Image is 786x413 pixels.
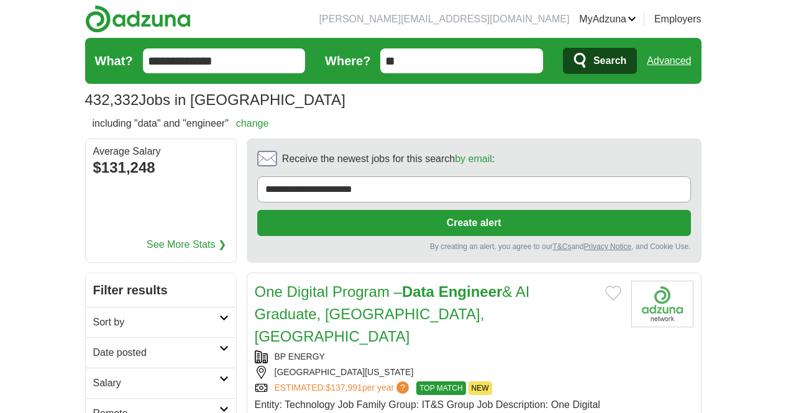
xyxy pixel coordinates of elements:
h2: Sort by [93,315,219,330]
a: MyAdzuna [579,12,636,27]
strong: Engineer [439,283,503,300]
h2: Filter results [86,273,236,307]
button: Create alert [257,210,691,236]
a: by email [455,153,492,164]
li: [PERSON_NAME][EMAIL_ADDRESS][DOMAIN_NAME] [319,12,570,27]
span: $137,991 [326,383,362,393]
div: By creating an alert, you agree to our and , and Cookie Use. [257,241,691,252]
h2: including "data" and "engineer" [93,116,269,131]
a: Sort by [86,307,236,337]
div: BP ENERGY [255,350,621,363]
button: Add to favorite jobs [605,286,621,301]
a: change [236,118,269,129]
span: Receive the newest jobs for this search : [282,152,495,166]
strong: Data [402,283,434,300]
a: See More Stats ❯ [147,237,226,252]
div: [GEOGRAPHIC_DATA][US_STATE] [255,366,621,379]
a: Date posted [86,337,236,368]
a: Employers [654,12,701,27]
a: Privacy Notice [583,242,631,251]
span: Search [593,48,626,73]
label: What? [95,52,133,70]
img: Adzuna logo [85,5,191,33]
a: Advanced [647,48,691,73]
h2: Salary [93,376,219,391]
h1: Jobs in [GEOGRAPHIC_DATA] [85,91,345,108]
span: NEW [468,381,492,395]
h2: Date posted [93,345,219,360]
a: ESTIMATED:$137,991per year? [275,381,412,395]
span: ? [396,381,409,394]
a: One Digital Program –Data Engineer& AI Graduate, [GEOGRAPHIC_DATA], [GEOGRAPHIC_DATA] [255,283,530,345]
button: Search [563,48,637,74]
div: Average Salary [93,147,229,157]
div: $131,248 [93,157,229,179]
span: TOP MATCH [416,381,465,395]
img: Company logo [631,281,693,327]
a: Salary [86,368,236,398]
a: T&Cs [552,242,571,251]
span: 432,332 [85,89,139,111]
label: Where? [325,52,370,70]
